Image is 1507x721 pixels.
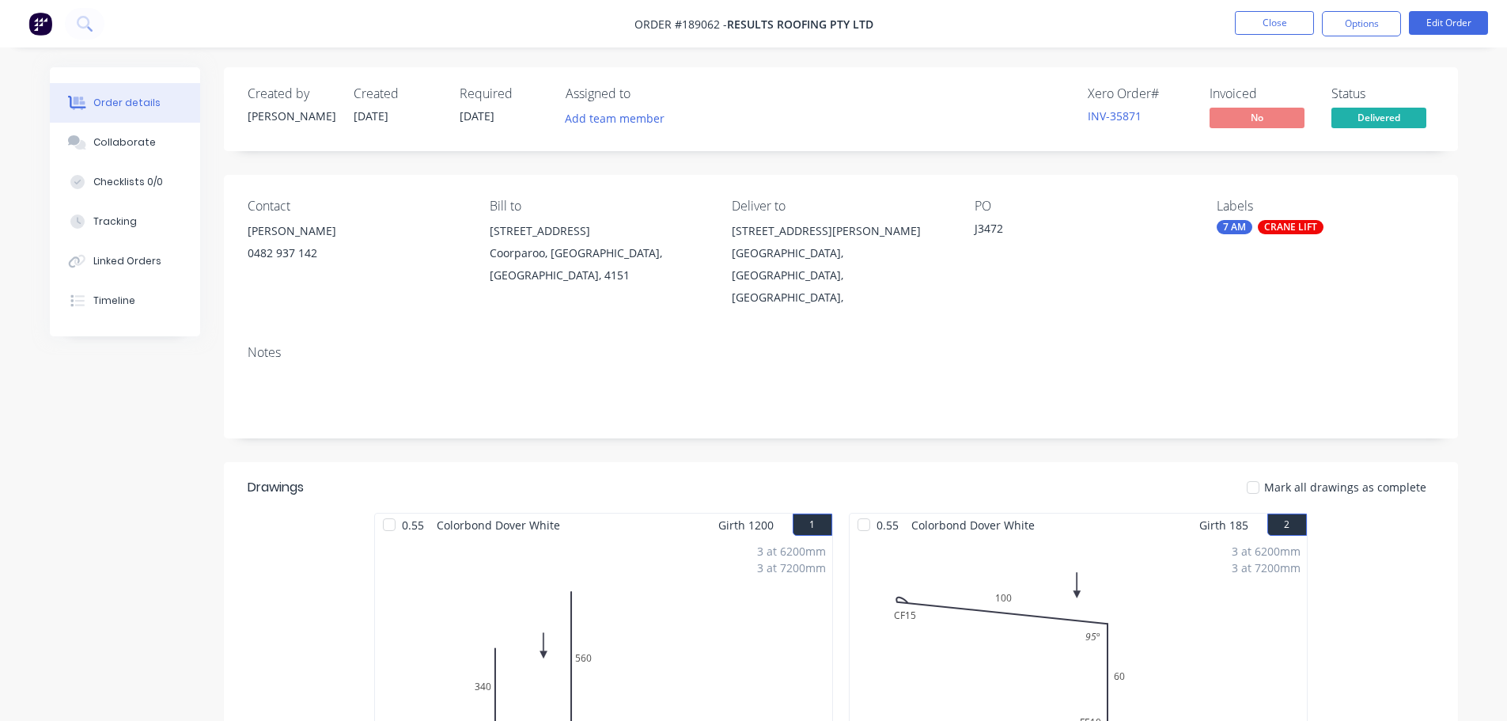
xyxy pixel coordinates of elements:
a: INV-35871 [1088,108,1142,123]
span: 0.55 [870,514,905,537]
button: Linked Orders [50,241,200,281]
div: Created [354,86,441,101]
button: Timeline [50,281,200,321]
span: [DATE] [460,108,494,123]
span: No [1210,108,1304,127]
div: 3 at 6200mm [1232,543,1301,560]
span: Order #189062 - [634,17,727,32]
div: Status [1331,86,1434,101]
span: Mark all drawings as complete [1264,479,1426,495]
div: Contact [248,199,464,214]
div: Notes [248,345,1434,360]
div: Order details [93,96,161,110]
button: 1 [793,514,832,536]
button: Checklists 0/0 [50,162,200,202]
button: Close [1235,11,1314,35]
span: Results Roofing Pty Ltd [727,17,873,32]
div: Checklists 0/0 [93,175,163,189]
span: 0.55 [396,514,430,537]
span: Girth 185 [1199,514,1248,537]
div: 3 at 7200mm [757,560,826,576]
div: CRANE LIFT [1258,220,1323,234]
div: Tracking [93,214,137,229]
div: Deliver to [732,199,949,214]
div: Drawings [248,478,304,497]
div: Created by [248,86,335,101]
div: [PERSON_NAME] [248,220,464,242]
div: Invoiced [1210,86,1312,101]
div: PO [975,199,1191,214]
span: Girth 1200 [718,514,774,537]
div: Labels [1217,199,1433,214]
span: Delivered [1331,108,1426,127]
div: Linked Orders [93,254,161,268]
div: 0482 937 142 [248,242,464,264]
button: Add team member [556,108,672,129]
div: 3 at 6200mm [757,543,826,560]
div: Timeline [93,294,135,308]
button: Edit Order [1409,11,1488,35]
span: Colorbond Dover White [905,514,1041,537]
div: [PERSON_NAME]0482 937 142 [248,220,464,271]
div: Assigned to [566,86,724,101]
div: J3472 [975,220,1172,242]
button: Options [1322,11,1401,36]
button: Order details [50,83,200,123]
button: Collaborate [50,123,200,162]
button: Add team member [566,108,673,129]
span: [DATE] [354,108,388,123]
img: Factory [28,12,52,36]
div: Bill to [490,199,706,214]
div: [GEOGRAPHIC_DATA], [GEOGRAPHIC_DATA], [GEOGRAPHIC_DATA], [732,242,949,309]
span: Colorbond Dover White [430,514,566,537]
div: [PERSON_NAME] [248,108,335,124]
button: Tracking [50,202,200,241]
div: 3 at 7200mm [1232,560,1301,576]
div: Coorparoo, [GEOGRAPHIC_DATA], [GEOGRAPHIC_DATA], 4151 [490,242,706,287]
div: 7 AM [1217,220,1252,234]
div: [STREET_ADDRESS]Coorparoo, [GEOGRAPHIC_DATA], [GEOGRAPHIC_DATA], 4151 [490,220,706,287]
div: [STREET_ADDRESS] [490,220,706,242]
div: Required [460,86,547,101]
div: Xero Order # [1088,86,1191,101]
button: 2 [1267,514,1307,536]
div: [STREET_ADDRESS][PERSON_NAME][GEOGRAPHIC_DATA], [GEOGRAPHIC_DATA], [GEOGRAPHIC_DATA], [732,220,949,309]
button: Delivered [1331,108,1426,131]
div: Collaborate [93,135,156,150]
div: [STREET_ADDRESS][PERSON_NAME] [732,220,949,242]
